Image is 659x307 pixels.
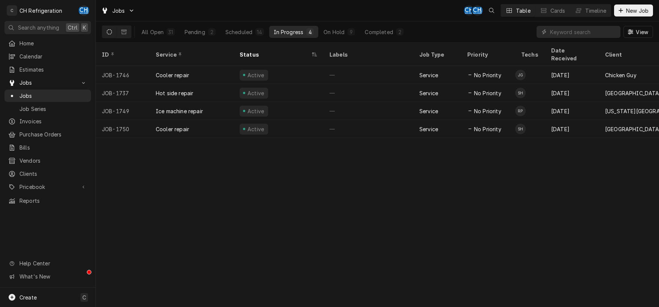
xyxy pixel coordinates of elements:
div: Chris Hiraga's Avatar [464,5,474,16]
div: Steven Hiraga's Avatar [515,88,526,98]
div: — [324,66,413,84]
div: Steven Hiraga's Avatar [515,124,526,134]
a: Bills [4,141,91,154]
div: 2 [210,28,214,36]
span: Job Series [19,105,87,113]
div: [DATE] [545,66,599,84]
div: Service [419,89,438,97]
div: JOB-1737 [96,84,150,102]
div: JG [515,70,526,80]
span: Jobs [112,7,125,15]
div: 2 [398,28,402,36]
span: Ctrl [68,24,78,31]
span: Search anything [18,24,59,31]
div: 4 [308,28,312,36]
div: Service [156,51,226,58]
button: Search anythingCtrlK [4,21,91,34]
span: Purchase Orders [19,130,87,138]
a: Go to What's New [4,270,91,283]
div: CH [472,5,483,16]
a: Vendors [4,154,91,167]
a: Jobs [4,90,91,102]
input: Keyword search [550,26,617,38]
div: [DATE] [545,84,599,102]
div: Status [240,51,310,58]
div: Hot side repair [156,89,193,97]
span: Vendors [19,157,87,165]
div: JOB-1749 [96,102,150,120]
div: — [324,120,413,138]
div: CH [464,5,474,16]
div: CH [79,5,89,16]
div: All Open [142,28,164,36]
span: No Priority [474,89,501,97]
a: Home [4,37,91,49]
div: CH Refrigeration [19,7,63,15]
span: No Priority [474,125,501,133]
span: What's New [19,273,86,280]
div: Date Received [551,46,592,62]
span: Calendar [19,52,87,60]
div: C [7,5,17,16]
div: Service [419,125,438,133]
span: Help Center [19,259,86,267]
div: Labels [329,51,407,58]
div: JOB-1746 [96,66,150,84]
a: Invoices [4,115,91,127]
div: [DATE] [545,102,599,120]
div: 31 [168,28,173,36]
div: Active [246,125,265,133]
div: [DATE] [545,120,599,138]
a: Estimates [4,63,91,76]
button: New Job [614,4,653,16]
span: Jobs [19,92,87,100]
div: 14 [257,28,262,36]
span: K [83,24,86,31]
div: Cooler repair [156,125,189,133]
span: No Priority [474,107,501,115]
div: Techs [521,51,539,58]
a: Go to Jobs [4,76,91,89]
div: Job Type [419,51,455,58]
div: Timeline [585,7,606,15]
span: Clients [19,170,87,178]
a: Go to Pricebook [4,181,91,193]
div: Chris Hiraga's Avatar [472,5,483,16]
div: Cooler repair [156,71,189,79]
span: Jobs [19,79,76,87]
div: — [324,102,413,120]
span: Create [19,294,37,301]
a: Calendar [4,50,91,63]
span: Pricebook [19,183,76,191]
a: Clients [4,168,91,180]
div: Josh Galindo's Avatar [515,70,526,80]
div: Chris Hiraga's Avatar [79,5,89,16]
a: Go to Help Center [4,257,91,270]
div: Priority [467,51,508,58]
span: Estimates [19,66,87,73]
div: In Progress [274,28,304,36]
a: Reports [4,195,91,207]
button: Open search [486,4,498,16]
div: Service [419,107,438,115]
div: Service [419,71,438,79]
span: Bills [19,144,87,151]
div: — [324,84,413,102]
span: C [82,294,86,301]
div: On Hold [324,28,344,36]
div: RP [515,106,526,116]
span: Invoices [19,117,87,125]
span: No Priority [474,71,501,79]
div: 9 [349,28,353,36]
div: Pending [185,28,205,36]
div: ID [102,51,142,58]
span: New Job [625,7,650,15]
a: Go to Jobs [98,4,138,17]
div: Ice machine repair [156,107,203,115]
div: Chicken Guy [605,71,637,79]
div: Active [246,89,265,97]
span: Reports [19,197,87,205]
div: JOB-1750 [96,120,150,138]
div: SH [515,124,526,134]
div: Completed [365,28,393,36]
